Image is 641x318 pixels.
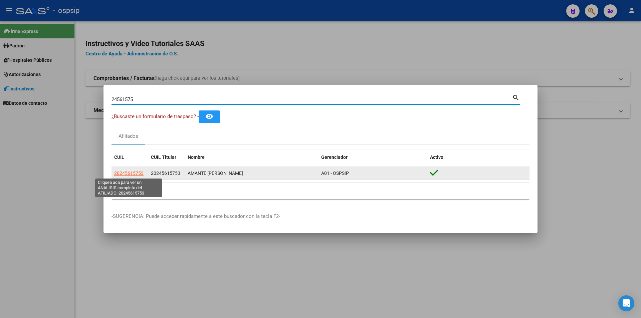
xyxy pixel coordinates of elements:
datatable-header-cell: CUIL [112,150,148,165]
div: 1 total [112,183,529,199]
div: Afiliados [119,132,138,140]
mat-icon: search [512,93,520,101]
p: -SUGERENCIA: Puede acceder rapidamente a este buscador con la tecla F2- [112,213,529,220]
div: AMANTE [PERSON_NAME] [188,170,316,177]
span: A01 - OSPSIP [321,171,349,176]
span: 20245615753 [151,171,180,176]
datatable-header-cell: Nombre [185,150,318,165]
span: ¿Buscaste un formulario de traspaso? - [112,113,199,119]
div: Open Intercom Messenger [618,295,634,311]
span: Nombre [188,154,205,160]
mat-icon: remove_red_eye [205,112,213,120]
datatable-header-cell: Activo [427,150,529,165]
datatable-header-cell: Gerenciador [318,150,427,165]
datatable-header-cell: CUIL Titular [148,150,185,165]
span: Activo [430,154,443,160]
span: Gerenciador [321,154,348,160]
span: CUIL Titular [151,154,176,160]
span: CUIL [114,154,124,160]
span: 20245615753 [114,171,144,176]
